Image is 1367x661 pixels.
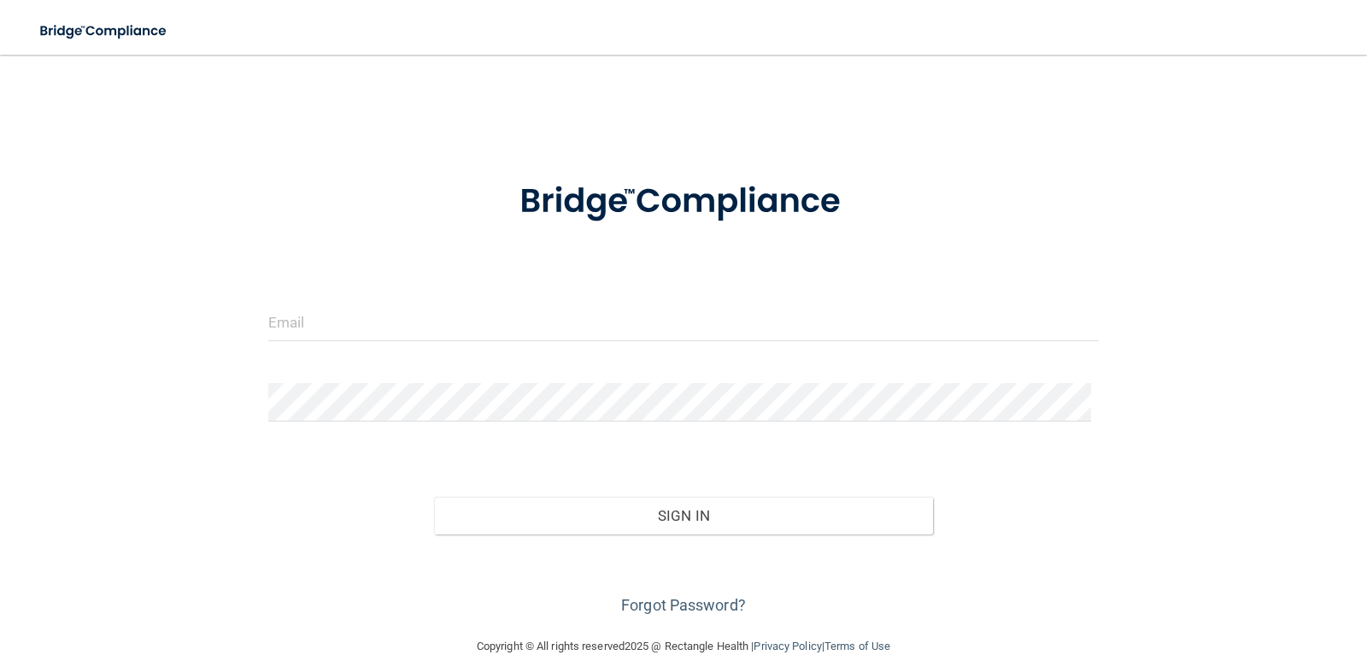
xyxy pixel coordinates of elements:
img: bridge_compliance_login_screen.278c3ca4.svg [484,157,883,246]
img: bridge_compliance_login_screen.278c3ca4.svg [26,14,183,49]
a: Forgot Password? [621,596,746,614]
input: Email [268,303,1100,341]
a: Terms of Use [824,640,890,652]
a: Privacy Policy [754,640,821,652]
button: Sign In [434,497,933,534]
